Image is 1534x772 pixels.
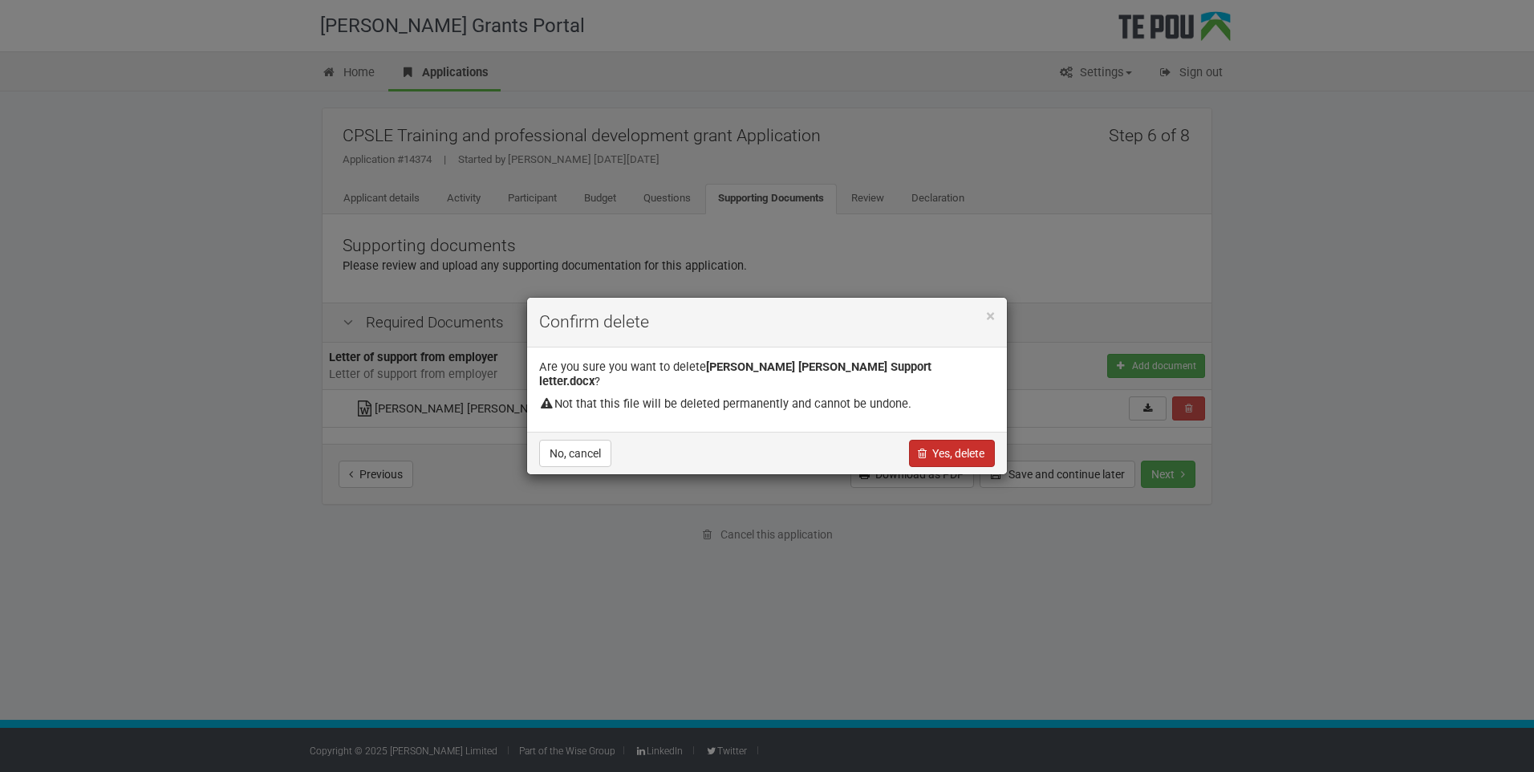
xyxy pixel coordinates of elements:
[986,307,995,326] span: ×
[539,360,931,388] b: [PERSON_NAME] [PERSON_NAME] Support letter.docx
[909,440,995,467] button: Yes, delete
[539,396,995,411] p: Not that this file will be deleted permanently and cannot be undone.
[539,440,611,467] button: No, cancel
[539,360,995,389] p: Are you sure you want to delete ?
[986,308,995,325] button: Close
[539,310,995,334] h4: Confirm delete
